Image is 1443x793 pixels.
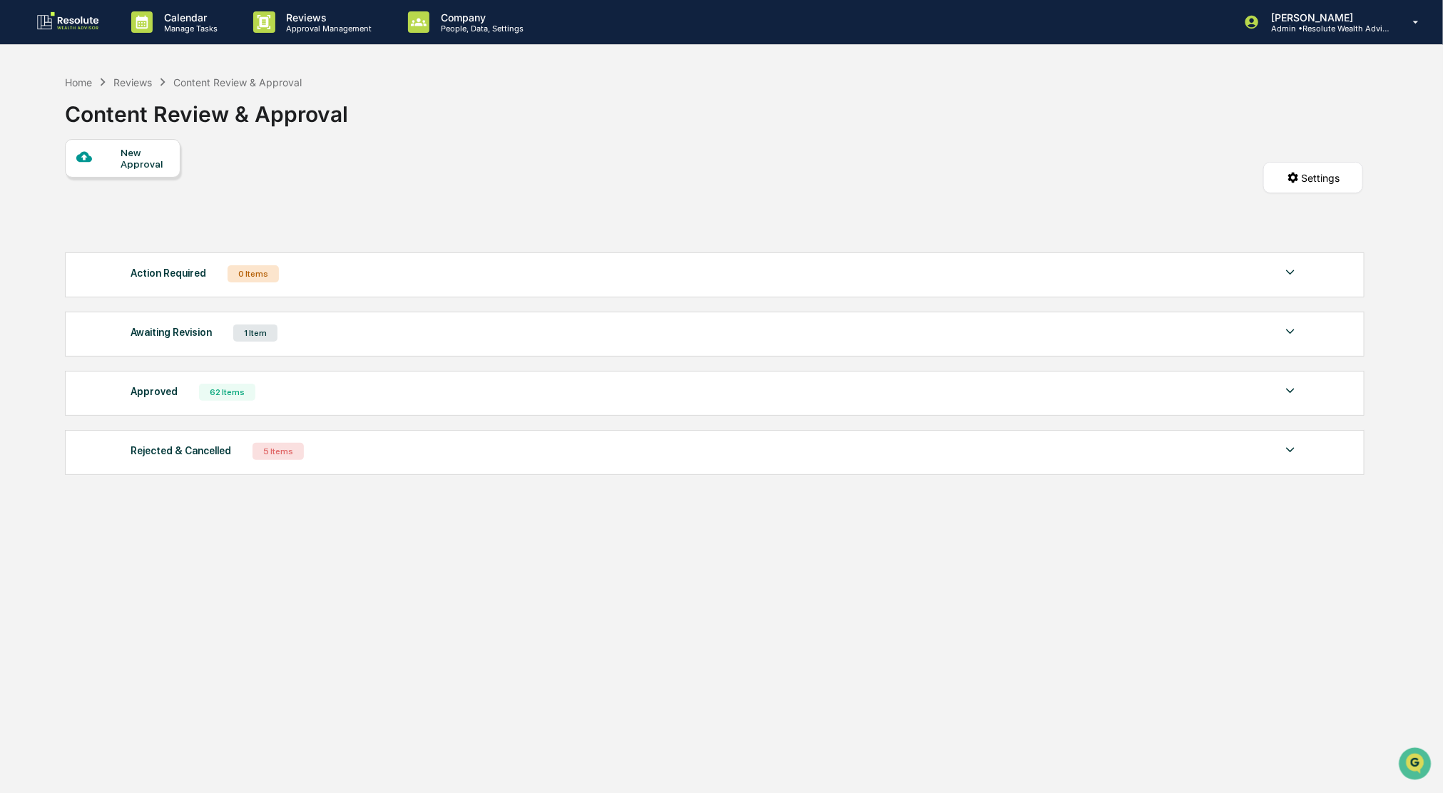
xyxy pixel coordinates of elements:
[131,323,212,342] div: Awaiting Revision
[243,113,260,131] button: Start new chat
[14,208,26,220] div: 🔎
[29,207,90,221] span: Data Lookup
[142,242,173,252] span: Pylon
[429,11,531,24] p: Company
[65,76,92,88] div: Home
[14,30,260,53] p: How can we help?
[233,324,277,342] div: 1 Item
[101,241,173,252] a: Powered byPylon
[1282,382,1299,399] img: caret
[275,11,379,24] p: Reviews
[275,24,379,34] p: Approval Management
[113,76,152,88] div: Reviews
[1282,441,1299,459] img: caret
[121,147,168,170] div: New Approval
[131,382,178,401] div: Approved
[429,24,531,34] p: People, Data, Settings
[34,11,103,34] img: logo
[98,174,183,200] a: 🗄️Attestations
[1260,24,1392,34] p: Admin • Resolute Wealth Advisor
[173,76,302,88] div: Content Review & Approval
[103,181,115,193] div: 🗄️
[131,264,206,282] div: Action Required
[29,180,92,194] span: Preclearance
[199,384,255,401] div: 62 Items
[65,90,348,127] div: Content Review & Approval
[131,441,231,460] div: Rejected & Cancelled
[49,109,234,123] div: Start new chat
[153,11,225,24] p: Calendar
[228,265,279,282] div: 0 Items
[49,123,180,135] div: We're available if you need us!
[1282,264,1299,281] img: caret
[9,201,96,227] a: 🔎Data Lookup
[14,109,40,135] img: 1746055101610-c473b297-6a78-478c-a979-82029cc54cd1
[9,174,98,200] a: 🖐️Preclearance
[1260,11,1392,24] p: [PERSON_NAME]
[1263,162,1363,193] button: Settings
[253,443,304,460] div: 5 Items
[118,180,177,194] span: Attestations
[153,24,225,34] p: Manage Tasks
[1397,746,1436,784] iframe: Open customer support
[1282,323,1299,340] img: caret
[14,181,26,193] div: 🖐️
